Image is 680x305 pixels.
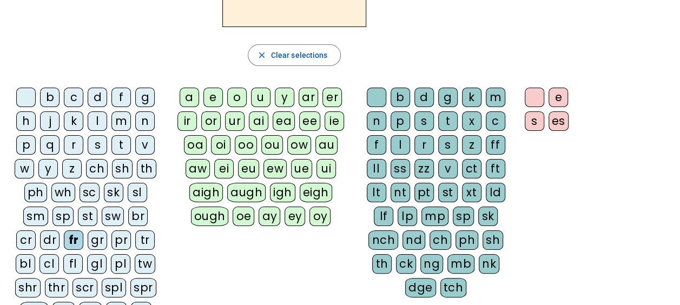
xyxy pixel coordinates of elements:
[137,159,156,178] div: th
[316,159,336,178] div: ui
[238,159,259,178] div: eu
[180,88,199,107] div: a
[367,183,386,202] div: lt
[299,111,320,131] div: ee
[191,207,229,226] div: ough
[391,135,410,155] div: l
[227,88,247,107] div: o
[51,183,75,202] div: wh
[102,207,124,226] div: sw
[391,159,410,178] div: ss
[367,135,386,155] div: f
[64,135,83,155] div: r
[102,278,127,297] div: spl
[391,111,410,131] div: p
[135,88,155,107] div: g
[486,88,505,107] div: m
[414,111,434,131] div: s
[270,183,295,202] div: igh
[420,254,443,274] div: ng
[249,111,268,131] div: ai
[203,88,223,107] div: e
[549,111,569,131] div: es
[374,207,393,226] div: lf
[235,135,257,155] div: oo
[261,135,283,155] div: ou
[111,88,131,107] div: f
[38,159,58,178] div: y
[201,111,221,131] div: or
[88,230,107,250] div: gr
[227,183,266,202] div: augh
[104,183,123,202] div: sk
[367,159,386,178] div: ll
[486,183,505,202] div: ld
[128,207,148,226] div: br
[291,159,312,178] div: ue
[128,183,147,202] div: sl
[259,207,280,226] div: ay
[130,278,156,297] div: spr
[184,135,207,155] div: oa
[111,254,130,274] div: pl
[86,159,108,178] div: ch
[225,111,245,131] div: ur
[263,159,287,178] div: ew
[16,135,36,155] div: p
[63,254,83,274] div: fl
[87,254,107,274] div: gl
[455,230,478,250] div: ph
[325,111,344,131] div: ie
[462,183,481,202] div: xt
[189,183,223,202] div: aigh
[421,207,448,226] div: mp
[40,230,60,250] div: dr
[271,49,328,62] span: Clear selections
[40,111,60,131] div: j
[248,44,341,66] button: Clear selections
[52,207,74,226] div: sp
[367,111,386,131] div: n
[299,88,318,107] div: ar
[285,207,305,226] div: ey
[438,111,458,131] div: t
[438,135,458,155] div: s
[177,111,197,131] div: ir
[440,278,467,297] div: tch
[479,254,499,274] div: nk
[462,135,481,155] div: z
[186,159,210,178] div: aw
[453,207,474,226] div: sp
[15,278,41,297] div: shr
[372,254,392,274] div: th
[39,254,59,274] div: cl
[40,88,60,107] div: b
[402,230,425,250] div: nd
[45,278,69,297] div: thr
[462,111,481,131] div: x
[72,278,97,297] div: scr
[135,230,155,250] div: tr
[233,207,254,226] div: oe
[315,135,338,155] div: au
[211,135,230,155] div: oi
[88,111,107,131] div: l
[414,159,434,178] div: zz
[525,111,544,131] div: s
[24,183,47,202] div: ph
[486,111,505,131] div: c
[414,183,434,202] div: pt
[430,230,451,250] div: ch
[135,135,155,155] div: v
[462,88,481,107] div: k
[447,254,474,274] div: mb
[111,111,131,131] div: m
[64,111,83,131] div: k
[549,88,568,107] div: e
[483,230,503,250] div: sh
[111,230,131,250] div: pr
[251,88,270,107] div: u
[135,111,155,131] div: n
[398,207,417,226] div: lp
[486,135,505,155] div: ff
